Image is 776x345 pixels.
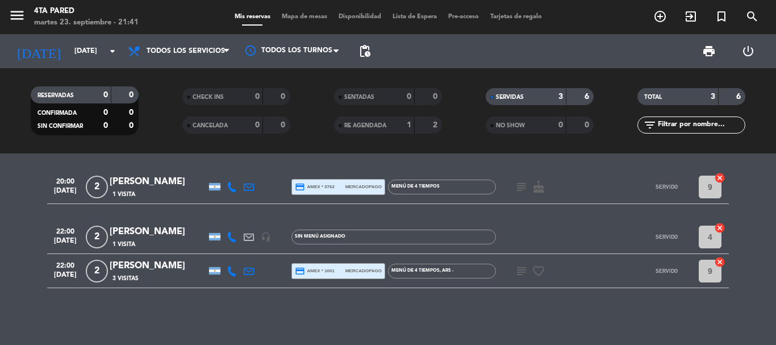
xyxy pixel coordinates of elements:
button: SERVIDO [638,260,695,282]
i: exit_to_app [684,10,698,23]
strong: 6 [736,93,743,101]
div: [PERSON_NAME] [110,259,206,273]
span: 20:00 [51,174,80,187]
i: menu [9,7,26,24]
span: Todos los servicios [147,47,225,55]
span: pending_actions [358,44,372,58]
strong: 0 [281,121,287,129]
strong: 0 [103,91,108,99]
strong: 1 [407,121,411,129]
strong: 2 [433,121,440,129]
i: filter_list [643,118,657,132]
i: credit_card [295,266,305,276]
span: 3 Visitas [112,274,139,283]
span: RESERVADAS [37,93,74,98]
i: cake [532,180,545,194]
span: amex * 1001 [295,266,335,276]
i: headset_mic [261,232,271,242]
span: SERVIDO [656,268,678,274]
span: SIN CONFIRMAR [37,123,83,129]
i: turned_in_not [715,10,728,23]
strong: 0 [129,122,136,130]
span: [DATE] [51,271,80,284]
span: SENTADAS [344,94,374,100]
span: Menú de 4 tiempos [391,184,440,189]
span: Mis reservas [229,14,276,20]
strong: 0 [558,121,563,129]
span: 22:00 [51,224,80,237]
span: Disponibilidad [333,14,387,20]
div: [PERSON_NAME] [110,225,206,239]
span: NO SHOW [496,123,525,128]
span: Menú de 4 tiempos [391,268,453,273]
span: 2 [86,226,108,248]
strong: 0 [255,121,260,129]
strong: 0 [255,93,260,101]
button: SERVIDO [638,226,695,248]
i: subject [515,180,528,194]
div: 4ta Pared [34,6,139,17]
span: SERVIDO [656,234,678,240]
span: TOTAL [644,94,662,100]
span: SERVIDO [656,184,678,190]
span: Mapa de mesas [276,14,333,20]
span: 1 Visita [112,240,135,249]
i: power_settings_new [741,44,755,58]
input: Filtrar por nombre... [657,119,745,131]
i: cancel [714,222,725,234]
strong: 0 [129,91,136,99]
strong: 6 [585,93,591,101]
i: subject [515,264,528,278]
strong: 0 [433,93,440,101]
strong: 3 [711,93,715,101]
span: Sin menú asignado [295,234,345,239]
strong: 0 [407,93,411,101]
i: [DATE] [9,39,69,64]
span: print [702,44,716,58]
strong: 0 [281,93,287,101]
span: SERVIDAS [496,94,524,100]
strong: 3 [558,93,563,101]
i: cancel [714,172,725,184]
span: , ARS - [440,268,453,273]
i: credit_card [295,182,305,192]
span: mercadopago [345,267,382,275]
span: Lista de Espera [387,14,443,20]
span: CONFIRMADA [37,110,77,116]
i: arrow_drop_down [106,44,119,58]
strong: 0 [103,109,108,117]
i: add_circle_outline [653,10,667,23]
i: favorite_border [532,264,545,278]
span: [DATE] [51,187,80,200]
span: 1 Visita [112,190,135,199]
div: martes 23. septiembre - 21:41 [34,17,139,28]
button: menu [9,7,26,28]
span: [DATE] [51,237,80,250]
span: RE AGENDADA [344,123,386,128]
div: [PERSON_NAME] [110,174,206,189]
strong: 0 [129,109,136,117]
i: cancel [714,256,725,268]
i: search [745,10,759,23]
span: mercadopago [345,183,382,190]
button: SERVIDO [638,176,695,198]
strong: 0 [585,121,591,129]
span: CANCELADA [193,123,228,128]
span: 2 [86,176,108,198]
span: amex * 0762 [295,182,335,192]
div: LOG OUT [728,34,767,68]
span: Tarjetas de regalo [485,14,548,20]
span: 2 [86,260,108,282]
span: CHECK INS [193,94,224,100]
span: Pre-acceso [443,14,485,20]
span: 22:00 [51,258,80,271]
strong: 0 [103,122,108,130]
